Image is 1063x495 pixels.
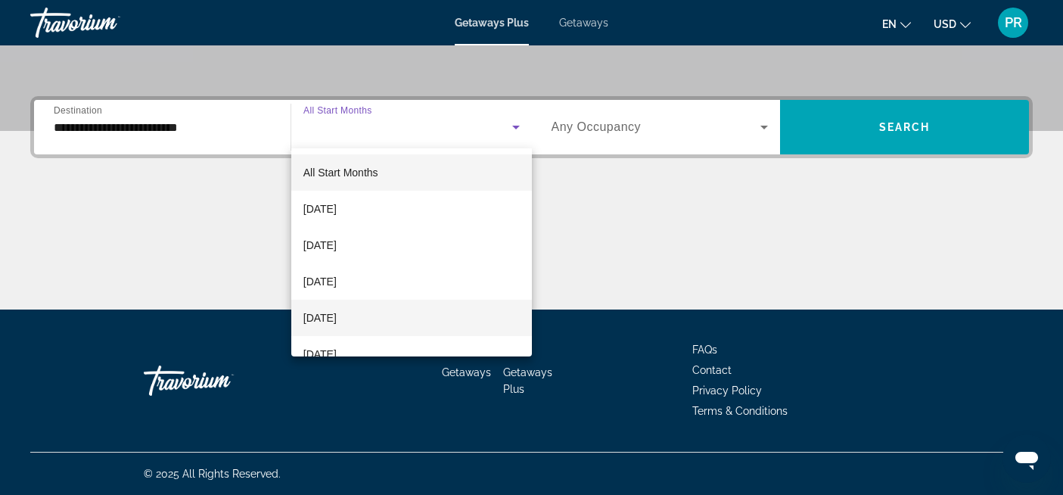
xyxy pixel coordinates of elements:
span: [DATE] [303,236,337,254]
span: [DATE] [303,345,337,363]
iframe: Button to launch messaging window [1002,434,1051,483]
span: [DATE] [303,309,337,327]
span: [DATE] [303,272,337,291]
span: [DATE] [303,200,337,218]
span: All Start Months [303,167,378,179]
